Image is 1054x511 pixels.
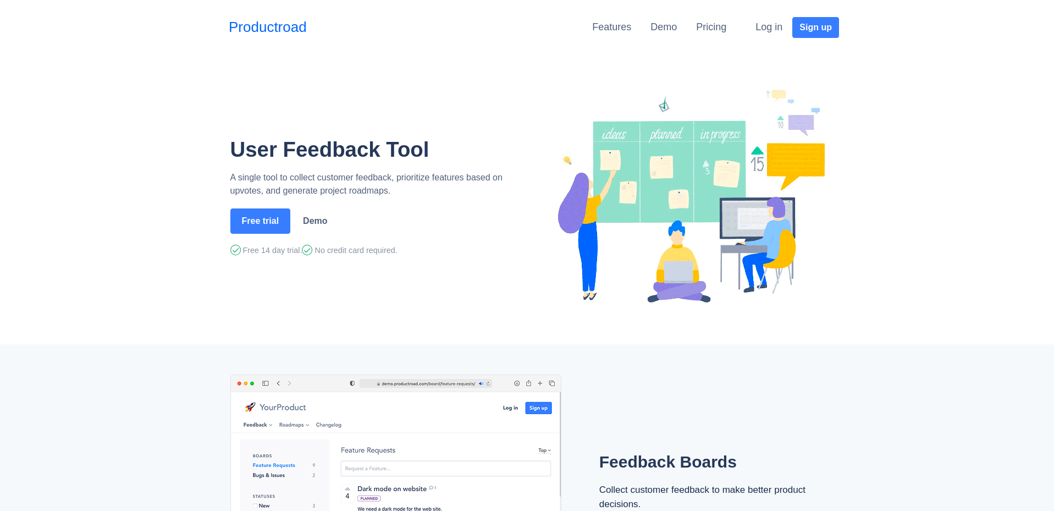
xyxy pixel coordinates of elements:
div: Collect customer feedback to make better product decisions. [599,483,813,511]
button: Sign up [792,17,839,38]
h2: Feedback Boards [599,452,813,472]
a: Demo [296,211,334,232]
button: Log in [748,16,790,39]
button: Free trial [230,208,291,234]
h1: User Feedback Tool [230,137,523,162]
a: Demo [650,21,677,32]
a: Pricing [696,21,726,32]
img: Productroad [545,85,826,309]
p: A single tool to collect customer feedback, prioritize features based on upvotes, and generate pr... [230,171,523,197]
a: Productroad [229,17,307,38]
div: Free 14 day trial. No credit card required. [230,244,523,257]
a: Features [592,21,631,32]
